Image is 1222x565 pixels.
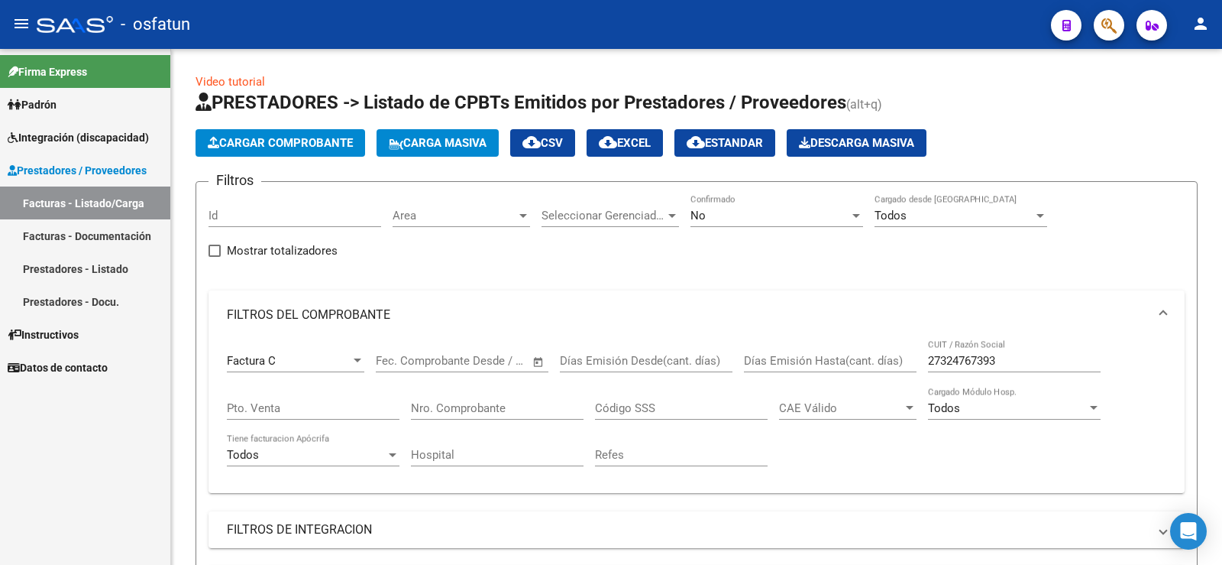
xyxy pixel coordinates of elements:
[389,136,487,150] span: Carga Masiva
[687,136,763,150] span: Estandar
[8,63,87,80] span: Firma Express
[227,242,338,260] span: Mostrar totalizadores
[393,209,516,222] span: Area
[799,136,914,150] span: Descarga Masiva
[522,133,541,151] mat-icon: cloud_download
[8,359,108,376] span: Datos de contacto
[208,136,353,150] span: Cargar Comprobante
[209,291,1185,339] mat-expansion-panel-header: FILTROS DEL COMPROBANTE
[376,354,425,368] input: Start date
[227,521,1148,538] mat-panel-title: FILTROS DE INTEGRACION
[599,133,617,151] mat-icon: cloud_download
[196,92,846,113] span: PRESTADORES -> Listado de CPBTs Emitidos por Prestadores / Proveedores
[530,353,548,371] button: Open calendar
[874,209,907,222] span: Todos
[510,129,575,157] button: CSV
[209,511,1185,548] mat-expansion-panel-header: FILTROS DE INTEGRACION
[209,170,261,191] h3: Filtros
[690,209,706,222] span: No
[1170,513,1207,550] div: Open Intercom Messenger
[687,133,705,151] mat-icon: cloud_download
[196,129,365,157] button: Cargar Comprobante
[121,8,190,41] span: - osfatun
[522,136,563,150] span: CSV
[196,75,265,89] a: Video tutorial
[227,354,276,368] span: Factura C
[8,96,57,113] span: Padrón
[8,326,79,343] span: Instructivos
[779,401,903,415] span: CAE Válido
[227,307,1148,323] mat-panel-title: FILTROS DEL COMPROBANTE
[787,129,926,157] button: Descarga Masiva
[674,129,775,157] button: Estandar
[787,129,926,157] app-download-masive: Descarga masiva de comprobantes (adjuntos)
[12,15,31,33] mat-icon: menu
[209,339,1185,493] div: FILTROS DEL COMPROBANTE
[8,162,147,179] span: Prestadores / Proveedores
[439,354,513,368] input: End date
[928,401,960,415] span: Todos
[599,136,651,150] span: EXCEL
[1191,15,1210,33] mat-icon: person
[541,209,665,222] span: Seleccionar Gerenciador
[846,97,882,112] span: (alt+q)
[8,129,149,146] span: Integración (discapacidad)
[227,448,259,462] span: Todos
[587,129,663,157] button: EXCEL
[377,129,499,157] button: Carga Masiva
